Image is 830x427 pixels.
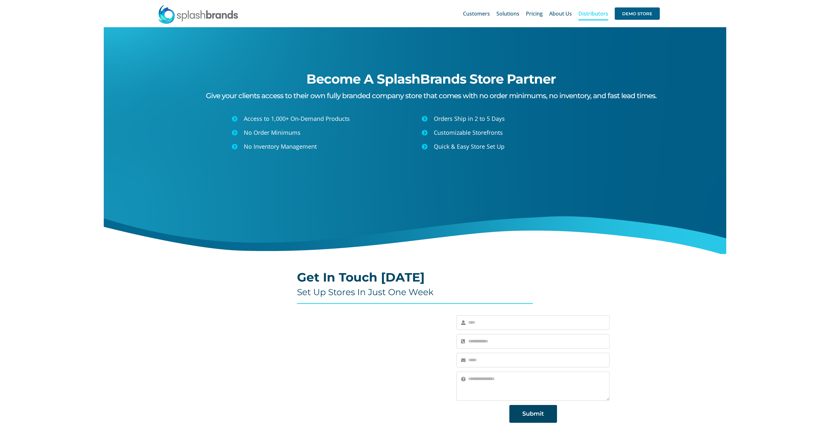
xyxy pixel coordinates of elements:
span: No Inventory Management [244,143,317,150]
span: Customizable Storefronts [434,129,503,136]
span: No Order Minimums [244,129,301,136]
a: Customers [463,3,490,24]
span: Submit [522,410,544,417]
img: SplashBrands.com Logo [158,5,239,24]
span: Become A SplashBrands Store Partner [306,71,556,87]
span: Distributors [578,11,608,16]
span: Give your clients access to their own fully branded company store that comes with no order minimu... [206,91,657,100]
a: DEMO STORE [615,3,660,24]
h4: Set Up Stores In Just One Week [297,287,533,297]
span: Orders Ship in 2 to 5 Days [434,115,505,122]
span: Quick & Easy Store Set Up [434,143,504,150]
a: Pricing [526,3,543,24]
a: Distributors [578,3,608,24]
span: Solutions [496,11,519,16]
span: Access to 1,000+ On-Demand Products [244,115,350,122]
span: About Us [549,11,572,16]
span: DEMO STORE [615,7,660,20]
button: Submit [509,405,557,423]
h2: Get In Touch [DATE] [297,271,533,284]
span: Customers [463,11,490,16]
nav: Main Menu [463,3,660,24]
span: Pricing [526,11,543,16]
